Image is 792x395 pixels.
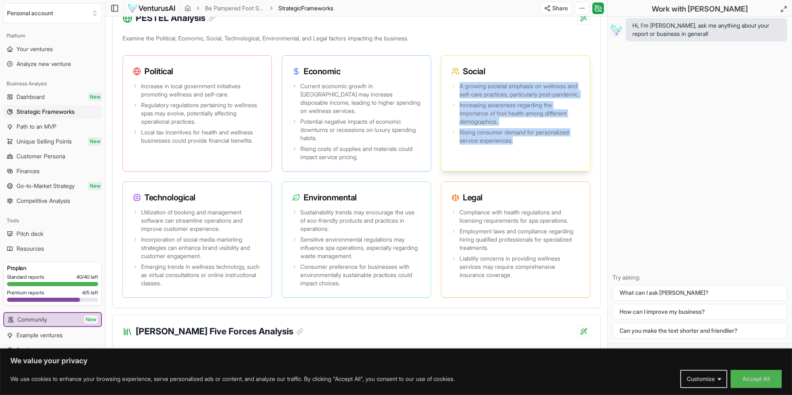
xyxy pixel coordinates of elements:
a: Unique Selling PointsNew [3,135,102,148]
a: CommunityNew [4,313,101,326]
a: Finances [3,165,102,178]
span: Hi, I'm [PERSON_NAME], ask me anything about your report or business in general! [632,21,780,38]
h3: Economic [292,66,421,77]
a: Analyze new venture [3,57,102,71]
p: Try asking: [613,273,787,282]
span: New [88,93,102,101]
img: logo [127,3,176,13]
span: Standard reports [7,274,44,280]
span: A growing societal emphasis on wellness and self-care practices, particularly post-pandemic. [460,82,580,99]
p: We use cookies to enhance your browsing experience, serve personalized ads or content, and analyz... [10,374,455,384]
span: Pitch deck [16,230,43,238]
span: Settings [16,346,38,354]
p: Examine the Political, Economic, Social, Technological, Environmental, and Legal factors impactin... [123,33,590,47]
span: Your ventures [16,45,53,53]
a: Your ventures [3,42,102,56]
span: Local tax incentives for health and wellness businesses could provide financial benefits. [141,128,262,145]
a: Pitch deck [3,227,102,240]
h3: [PERSON_NAME] Five Forces Analysis [136,325,303,338]
span: Sustainability trends may encourage the use of eco-friendly products and practices in operations. [300,208,421,233]
button: Settings [3,343,102,357]
div: Tools [3,214,102,227]
span: Competitive Analysis [16,197,70,205]
span: Finances [16,167,40,175]
span: New [88,182,102,190]
span: Consumer preference for businesses with environmentally sustainable practices could impact choices. [300,263,421,287]
button: Select an organization [3,3,102,23]
span: Analyze new venture [16,60,71,68]
button: Accept All [731,370,782,388]
span: New [88,137,102,146]
span: Premium reports [7,289,44,296]
span: Regulatory regulations pertaining to wellness spas may evolve, potentially affecting operational ... [141,101,262,126]
span: Resources [16,245,44,253]
img: Vera [609,23,622,36]
h2: Work with [PERSON_NAME] [652,3,748,15]
span: 4 / 5 left [82,289,98,296]
span: Increasing awareness regarding the importance of foot health among different demographics. [460,101,580,126]
a: DashboardNew [3,90,102,103]
a: Be Pampered Foot Spa [205,4,264,12]
span: Liability concerns in providing wellness services may require comprehensive insurance coverage. [460,254,580,279]
span: Increase in local government initiatives promoting wellness and self-care. [141,82,262,99]
a: Example ventures [3,329,102,342]
span: Strategic Frameworks [16,108,75,116]
span: Share [552,4,568,12]
h3: Environmental [292,192,421,203]
span: StrategicFrameworks [278,4,333,12]
span: Potential negative impacts of economic downturns or recessions on luxury spending habits. [300,118,421,142]
nav: breadcrumb [184,4,333,12]
h3: Social [451,66,580,77]
div: Business Analysis [3,77,102,90]
a: Resources [3,242,102,255]
h3: Technological [133,192,262,203]
h3: PESTEL Analysis [136,12,215,25]
button: Customize [680,370,727,388]
h3: Political [133,66,262,77]
span: Path to an MVP [16,122,57,131]
button: What can I ask [PERSON_NAME]? [613,285,787,301]
span: Current economic growth in [GEOGRAPHIC_DATA] may increase disposable income, leading to higher sp... [300,82,421,115]
span: Community [17,315,47,324]
button: How can I improve my business? [613,304,787,320]
a: Go-to-Market StrategyNew [3,179,102,193]
span: Unique Selling Points [16,137,72,146]
span: Dashboard [16,93,45,101]
span: New [84,315,98,324]
span: Frameworks [301,5,333,12]
h3: Pro plan [7,264,98,272]
span: Rising consumer demand for personalized service experiences. [460,128,580,145]
span: Go-to-Market Strategy [16,182,75,190]
span: Example ventures [16,331,63,339]
div: Platform [3,29,102,42]
span: Rising costs of supplies and materials could impact service pricing. [300,145,421,161]
span: Emerging trends in wellness technology, such as virtual consultations or online instructional cla... [141,263,262,287]
p: We value your privacy [10,356,782,366]
h3: Legal [451,192,580,203]
a: Customer Persona [3,150,102,163]
p: Assess the competitive landscape using [PERSON_NAME] framework: threat of new entrants, substitut... [123,346,590,360]
a: Competitive Analysis [3,194,102,207]
span: Utilization of booking and management software can streamline operations and improve customer exp... [141,208,262,233]
span: Sensitive environmental regulations may influence spa operations, especially regarding waste mana... [300,235,421,260]
span: Employment laws and compliance regarding hiring qualified professionals for specialized treatments. [460,227,580,252]
span: Incorporation of social media marketing strategies can enhance brand visibility and customer enga... [141,235,262,260]
span: Customer Persona [16,152,65,160]
button: Share [540,2,572,15]
a: Strategic Frameworks [3,105,102,118]
span: Compliance with health regulations and licensing requirements for spa operations. [460,208,580,225]
a: Path to an MVP [3,120,102,133]
span: 40 / 40 left [76,274,98,280]
button: Can you make the text shorter and friendlier? [613,323,787,339]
